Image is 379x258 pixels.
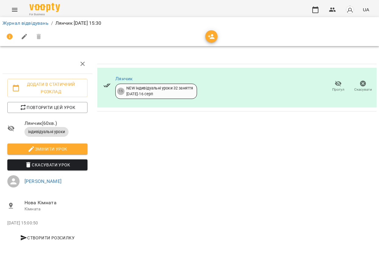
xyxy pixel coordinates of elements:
span: Скасувати [354,87,372,92]
div: NEW індивідуальні уроки 32 заняття [DATE] - 16 серп [126,85,193,97]
span: індивідуальні уроки [24,129,69,135]
span: Повторити цей урок [12,104,83,111]
div: 15 [117,88,124,95]
button: Скасувати [351,78,375,95]
span: Додати в статичний розклад [12,81,83,95]
span: Нова Кімната [24,199,87,206]
img: Voopty Logo [29,3,60,12]
button: Додати в статичний розклад [7,79,87,97]
span: Прогул [332,87,344,92]
a: Журнал відвідувань [2,20,49,26]
span: UA [363,6,369,13]
span: Створити розсилку [10,234,85,242]
button: Повторити цей урок [7,102,87,113]
nav: breadcrumb [2,20,377,27]
button: Змінити урок [7,144,87,154]
button: UA [360,4,372,15]
p: Кімната [24,206,87,212]
a: [PERSON_NAME] [24,178,61,184]
a: Лянчик [115,76,132,82]
span: Змінити урок [12,145,83,153]
button: Створити розсилку [7,232,87,243]
button: Прогул [326,78,351,95]
span: For Business [29,13,60,16]
li: / [51,20,53,27]
button: Скасувати Урок [7,159,87,170]
p: [DATE] 15:00:50 [7,220,87,226]
span: Скасувати Урок [12,161,83,169]
p: Лянчик [DATE] 15:30 [55,20,102,27]
span: Лянчик ( 60 хв. ) [24,120,87,127]
img: avatar_s.png [346,5,354,14]
button: Menu [7,2,22,17]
